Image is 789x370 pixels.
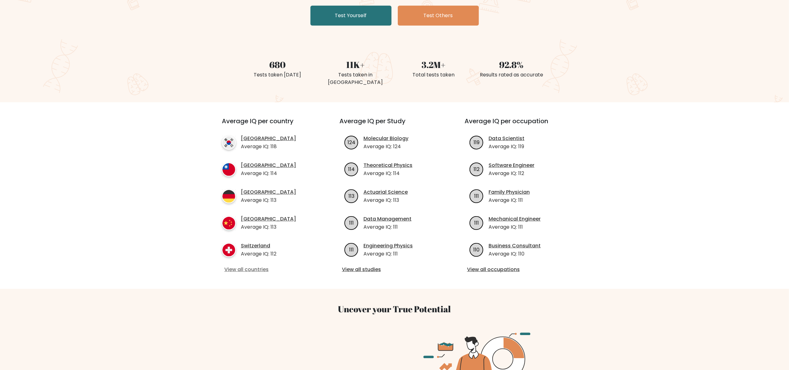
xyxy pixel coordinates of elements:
[241,143,296,150] p: Average IQ: 118
[222,117,317,132] h3: Average IQ per country
[222,189,236,203] img: country
[339,117,450,132] h3: Average IQ per Study
[489,162,534,169] a: Software Engineer
[241,215,296,223] a: [GEOGRAPHIC_DATA]
[363,135,408,142] a: Molecular Biology
[363,143,408,150] p: Average IQ: 124
[241,197,296,204] p: Average IQ: 113
[241,135,296,142] a: [GEOGRAPHIC_DATA]
[489,250,541,258] p: Average IQ: 110
[349,219,354,226] text: 111
[242,58,313,71] div: 680
[489,215,541,223] a: Mechanical Engineer
[349,246,354,253] text: 111
[489,170,534,177] p: Average IQ: 112
[222,216,236,230] img: country
[474,192,479,199] text: 111
[222,163,236,177] img: country
[348,165,355,173] text: 114
[476,58,547,71] div: 92.8%
[320,71,391,86] div: Tests taken in [GEOGRAPHIC_DATA]
[241,223,296,231] p: Average IQ: 113
[474,165,480,173] text: 112
[224,266,314,273] a: View all countries
[241,250,276,258] p: Average IQ: 112
[363,223,412,231] p: Average IQ: 111
[241,188,296,196] a: [GEOGRAPHIC_DATA]
[465,117,575,132] h3: Average IQ per occupation
[363,162,412,169] a: Theoretical Physics
[474,246,480,253] text: 110
[489,188,530,196] a: Family Physician
[489,242,541,250] a: Business Consultant
[474,139,480,146] text: 119
[489,135,524,142] a: Data Scientist
[363,197,408,204] p: Average IQ: 113
[467,266,572,273] a: View all occupations
[363,170,412,177] p: Average IQ: 114
[310,6,392,26] a: Test Yourself
[241,162,296,169] a: [GEOGRAPHIC_DATA]
[489,223,541,231] p: Average IQ: 111
[398,71,469,79] div: Total tests taken
[342,266,447,273] a: View all studies
[348,192,354,199] text: 113
[192,304,597,314] h3: Uncover your True Potential
[222,136,236,150] img: country
[489,143,524,150] p: Average IQ: 119
[398,58,469,71] div: 3.2M+
[363,188,408,196] a: Actuarial Science
[476,71,547,79] div: Results rated as accurate
[474,219,479,226] text: 111
[398,6,479,26] a: Test Others
[363,215,412,223] a: Data Management
[363,250,413,258] p: Average IQ: 111
[348,139,355,146] text: 124
[241,170,296,177] p: Average IQ: 114
[320,58,391,71] div: 11K+
[242,71,313,79] div: Tests taken [DATE]
[241,242,276,250] a: Switzerland
[363,242,413,250] a: Engineering Physics
[222,243,236,257] img: country
[489,197,530,204] p: Average IQ: 111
